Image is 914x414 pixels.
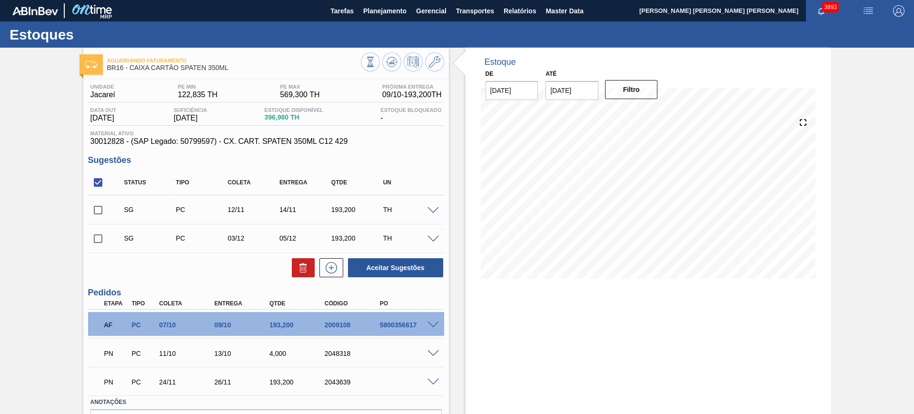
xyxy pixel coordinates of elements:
div: 12/11/2025 [225,206,283,213]
span: Data out [90,107,117,113]
div: Sugestão Criada [122,206,179,213]
button: Ir ao Master Data / Geral [425,52,444,71]
div: Pedido em Negociação [102,343,130,364]
img: userActions [863,5,874,17]
div: 5800356617 [378,321,439,329]
p: PN [104,350,128,357]
div: Pedido de Compra [129,378,158,386]
div: Pedido em Negociação [102,372,130,393]
button: Programar Estoque [404,52,423,71]
div: Pedido de Compra [173,206,231,213]
div: PO [378,300,439,307]
span: [DATE] [90,114,117,122]
span: 30012828 - (SAP Legado: 50799597) - CX. CART. SPATEN 350ML C12 429 [90,137,442,146]
span: Planejamento [363,5,407,17]
h3: Sugestões [88,155,444,165]
span: Estoque Bloqueado [380,107,441,113]
span: 569,300 TH [280,91,319,99]
div: Entrega [277,179,335,186]
img: Ícone [85,61,97,68]
div: Tipo [129,300,158,307]
div: 193,200 [329,206,387,213]
span: [DATE] [174,114,207,122]
span: PE MIN [178,84,217,90]
div: Qtde [329,179,387,186]
span: BR16 - CAIXA CARTÃO SPATEN 350ML [107,64,361,71]
div: 193,200 [267,321,329,329]
div: Coleta [225,179,283,186]
span: 3893 [822,2,839,12]
p: PN [104,378,128,386]
button: Atualizar Gráfico [382,52,401,71]
span: Estoque Disponível [265,107,323,113]
span: Unidade [90,84,115,90]
span: 122,835 TH [178,91,217,99]
div: TH [381,206,438,213]
div: 4,000 [267,350,329,357]
h3: Pedidos [88,288,444,298]
span: 09/10 - 193,200 TH [382,91,442,99]
button: Filtro [605,80,658,99]
span: Material ativo [90,131,442,136]
div: 24/11/2025 [157,378,219,386]
span: Próxima Entrega [382,84,442,90]
img: Logout [893,5,904,17]
button: Notificações [806,4,836,18]
div: 2048318 [322,350,384,357]
span: Master Data [546,5,583,17]
div: 193,200 [329,234,387,242]
div: 2009108 [322,321,384,329]
span: Tarefas [330,5,354,17]
div: Qtde [267,300,329,307]
span: PE MAX [280,84,319,90]
div: 193,200 [267,378,329,386]
input: dd/mm/yyyy [486,81,538,100]
p: AF [104,321,128,329]
span: Gerencial [416,5,447,17]
span: Relatórios [504,5,536,17]
div: 09/10/2025 [212,321,274,329]
div: Pedido de Compra [129,350,158,357]
div: - [378,107,444,122]
div: 13/10/2025 [212,350,274,357]
div: Estoque [485,57,516,67]
div: Sugestão Criada [122,234,179,242]
span: Suficiência [174,107,207,113]
div: 03/12/2025 [225,234,283,242]
span: Jacareí [90,91,115,99]
div: TH [381,234,438,242]
h1: Estoques [10,29,179,40]
div: Pedido de Compra [129,321,158,329]
div: 2043639 [322,378,384,386]
div: Aceitar Sugestões [343,257,444,278]
label: De [486,71,494,77]
div: Nova sugestão [315,258,343,277]
div: 14/11/2025 [277,206,335,213]
div: Entrega [212,300,274,307]
label: Até [546,71,556,77]
span: Aguardando Faturamento [107,58,361,63]
div: 05/12/2025 [277,234,335,242]
button: Visão Geral dos Estoques [361,52,380,71]
div: Excluir Sugestões [287,258,315,277]
input: dd/mm/yyyy [546,81,598,100]
button: Aceitar Sugestões [348,258,443,277]
div: 07/10/2025 [157,321,219,329]
div: 11/10/2025 [157,350,219,357]
label: Anotações [90,395,442,409]
div: UN [381,179,438,186]
div: Etapa [102,300,130,307]
div: Coleta [157,300,219,307]
span: 396,980 TH [265,114,323,121]
div: Pedido de Compra [173,234,231,242]
img: TNhmsLtSVTkK8tSr43FrP2fwEKptu5GPRR3wAAAABJRU5ErkJggg== [12,7,58,15]
div: Tipo [173,179,231,186]
div: Aguardando Faturamento [102,314,130,335]
span: Transportes [456,5,494,17]
div: 26/11/2025 [212,378,274,386]
div: Código [322,300,384,307]
div: Status [122,179,179,186]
